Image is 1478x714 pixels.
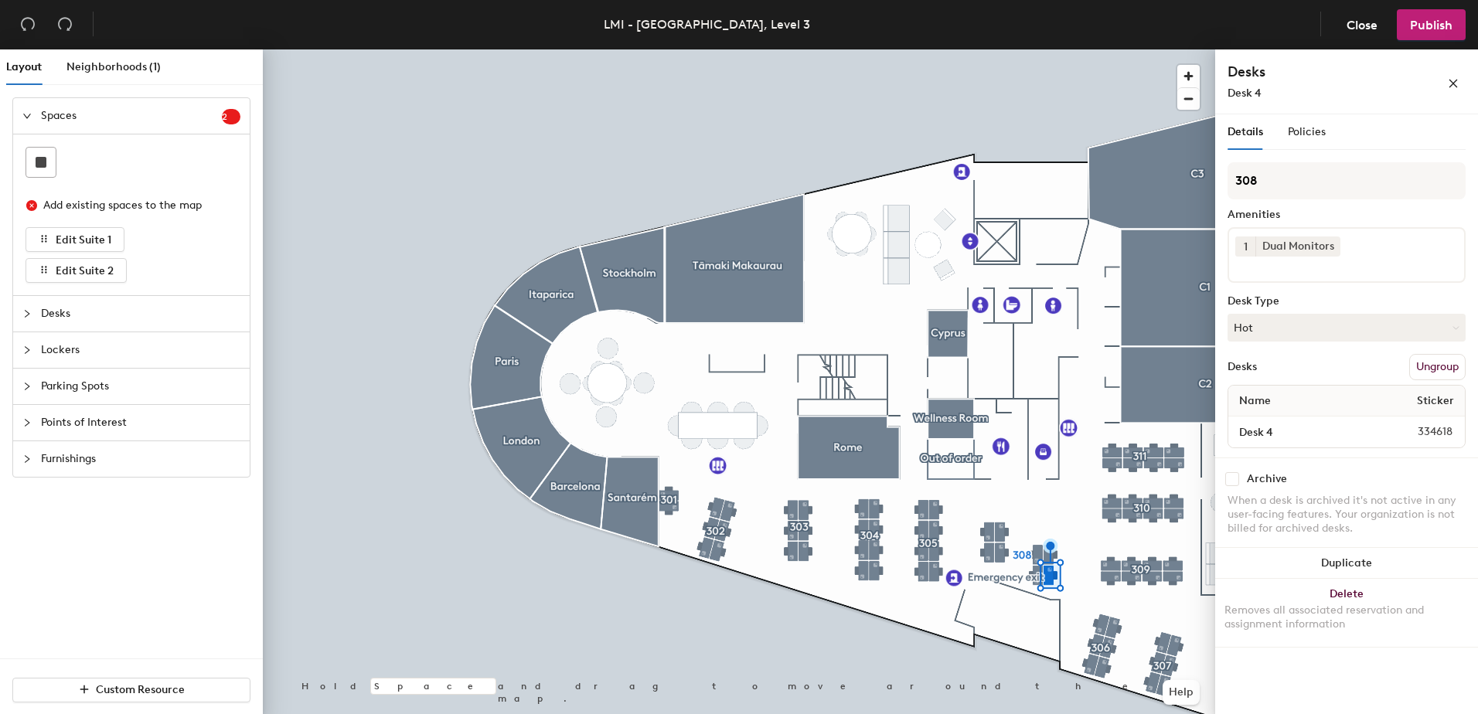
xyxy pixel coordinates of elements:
[56,264,114,277] span: Edit Suite 2
[1231,387,1279,415] span: Name
[41,441,240,477] span: Furnishings
[1228,87,1262,100] span: Desk 4
[1288,125,1326,138] span: Policies
[66,60,161,73] span: Neighborhoods (1)
[1409,387,1462,415] span: Sticker
[1333,9,1391,40] button: Close
[12,9,43,40] button: Undo (⌘ + Z)
[1228,295,1466,308] div: Desk Type
[41,332,240,368] span: Lockers
[41,369,240,404] span: Parking Spots
[22,382,32,391] span: collapsed
[1397,9,1466,40] button: Publish
[1347,18,1378,32] span: Close
[56,233,111,246] span: Edit Suite 1
[1228,361,1257,373] div: Desks
[1228,125,1263,138] span: Details
[22,111,32,121] span: expanded
[43,197,227,214] div: Add existing spaces to the map
[12,678,250,702] button: Custom Resource
[26,227,124,252] button: Edit Suite 1
[1231,421,1381,443] input: Unnamed desk
[222,111,240,122] span: 2
[1215,548,1478,579] button: Duplicate
[26,200,37,211] span: close-circle
[1228,314,1466,342] button: Hot
[222,109,240,124] sup: 2
[1228,62,1398,82] h4: Desks
[22,309,32,318] span: collapsed
[1410,18,1452,32] span: Publish
[26,258,127,283] button: Edit Suite 2
[604,15,810,34] div: LMI - [GEOGRAPHIC_DATA], Level 3
[1224,603,1469,631] div: Removes all associated reservation and assignment information
[22,454,32,464] span: collapsed
[41,98,222,134] span: Spaces
[41,296,240,331] span: Desks
[1247,473,1287,485] div: Archive
[49,9,80,40] button: Redo (⌘ + ⇧ + Z)
[1448,78,1459,89] span: close
[1235,236,1255,257] button: 1
[6,60,42,73] span: Layout
[1255,236,1340,257] div: Dual Monitors
[96,683,185,696] span: Custom Resource
[1409,354,1466,380] button: Ungroup
[22,345,32,355] span: collapsed
[1228,494,1466,535] div: When a desk is archived it's not active in any user-facing features. Your organization is not bil...
[41,405,240,440] span: Points of Interest
[1215,579,1478,647] button: DeleteRemoves all associated reservation and assignment information
[22,418,32,427] span: collapsed
[20,16,36,32] span: undo
[1381,423,1462,440] span: 334618
[1244,239,1248,255] span: 1
[1228,209,1466,221] div: Amenities
[1163,680,1200,705] button: Help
